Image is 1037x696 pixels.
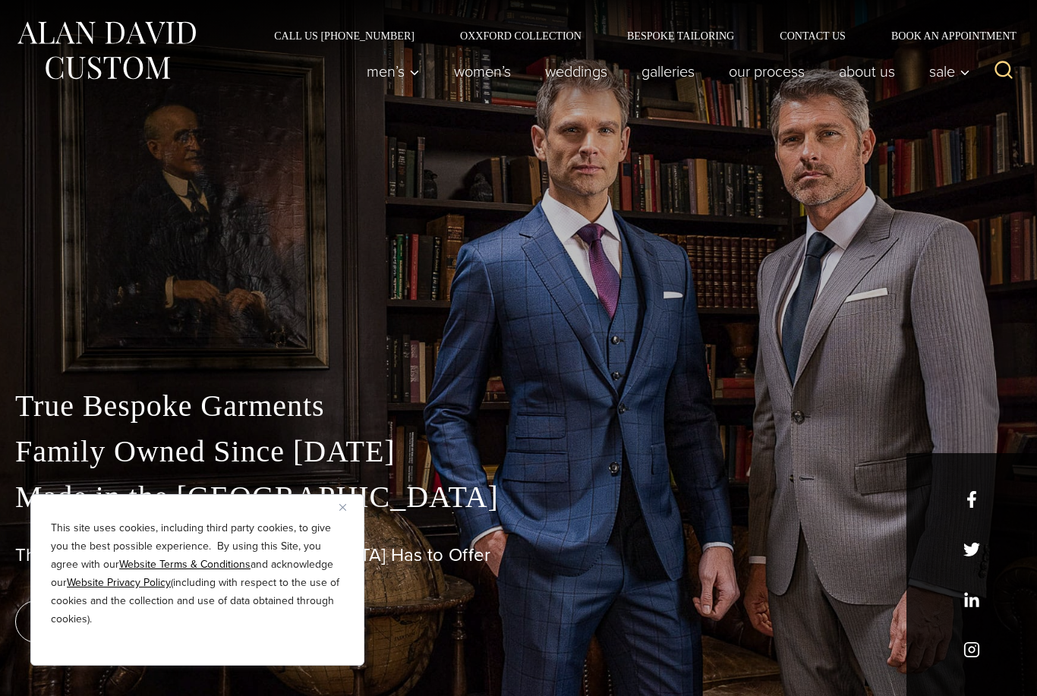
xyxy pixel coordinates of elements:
span: Men’s [367,64,420,79]
img: Close [339,504,346,511]
p: This site uses cookies, including third party cookies, to give you the best possible experience. ... [51,519,344,628]
a: About Us [822,56,912,87]
a: Website Privacy Policy [67,575,171,590]
a: Contact Us [757,30,868,41]
nav: Primary Navigation [350,56,979,87]
a: Bespoke Tailoring [604,30,757,41]
button: View Search Form [985,53,1022,90]
p: True Bespoke Garments Family Owned Since [DATE] Made in the [GEOGRAPHIC_DATA] [15,383,1022,520]
a: Galleries [625,56,712,87]
a: Book an Appointment [868,30,1022,41]
h1: The Best Custom Suits [GEOGRAPHIC_DATA] Has to Offer [15,544,1022,566]
nav: Secondary Navigation [251,30,1022,41]
a: weddings [528,56,625,87]
button: Close [339,498,358,516]
a: Website Terms & Conditions [119,556,251,572]
a: Our Process [712,56,822,87]
a: book an appointment [15,600,228,643]
a: Women’s [437,56,528,87]
a: Call Us [PHONE_NUMBER] [251,30,437,41]
a: Oxxford Collection [437,30,604,41]
span: Sale [929,64,970,79]
img: Alan David Custom [15,17,197,84]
